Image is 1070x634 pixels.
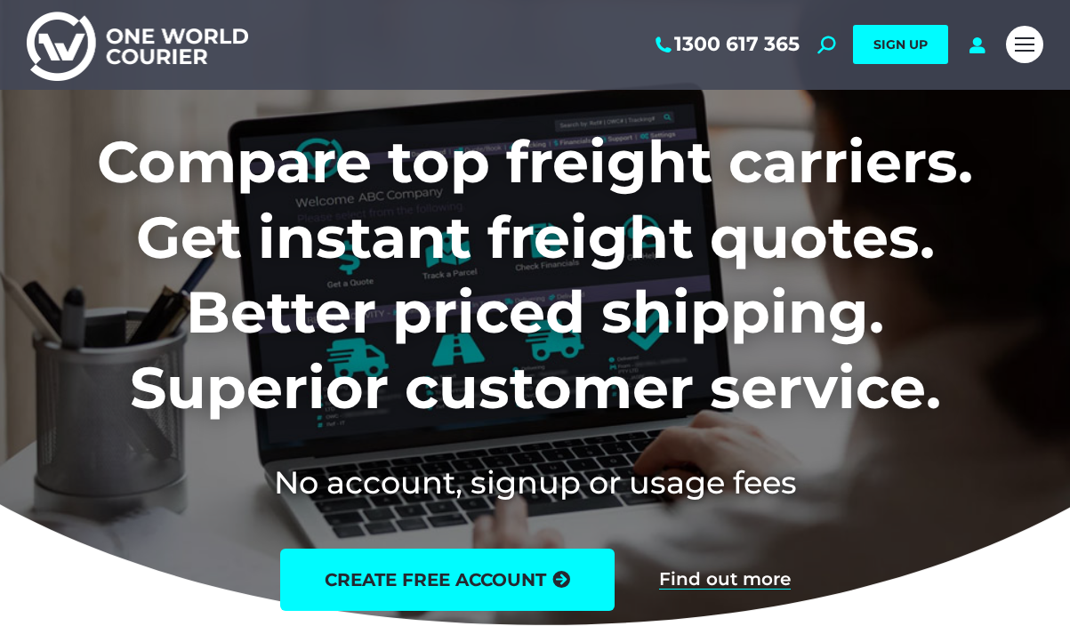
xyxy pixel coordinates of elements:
img: One World Courier [27,9,248,81]
a: Find out more [659,570,791,590]
span: SIGN UP [873,36,928,52]
a: create free account [280,549,615,611]
a: SIGN UP [853,25,948,64]
h2: No account, signup or usage fees [27,461,1043,504]
a: Mobile menu icon [1006,26,1043,63]
h1: Compare top freight carriers. Get instant freight quotes. Better priced shipping. Superior custom... [27,124,1043,425]
a: 1300 617 365 [652,33,800,56]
